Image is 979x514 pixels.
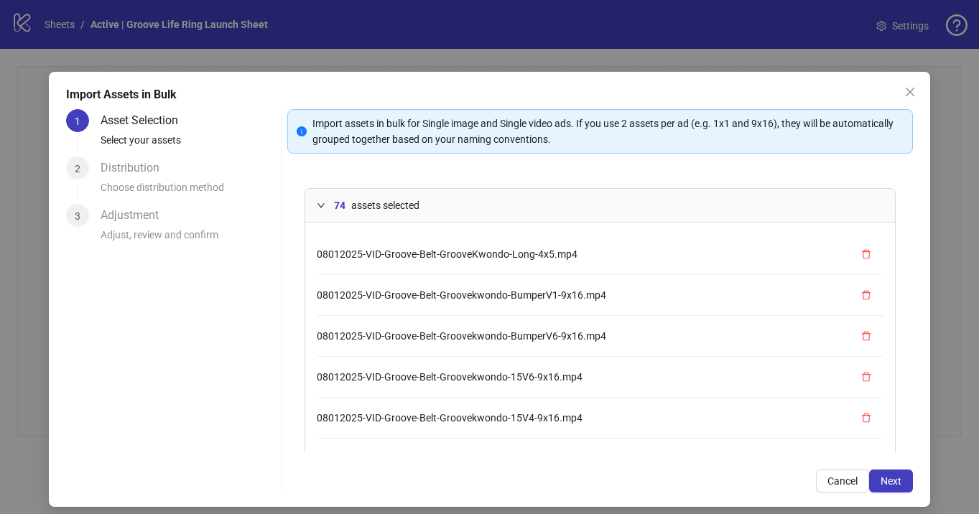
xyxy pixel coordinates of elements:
[869,469,913,492] button: Next
[899,80,922,103] button: Close
[317,289,606,301] span: 08012025-VID-Groove-Belt-Groovekwondo-BumperV1-9x16.mp4
[317,330,606,342] span: 08012025-VID-Groove-Belt-Groovekwondo-BumperV6-9x16.mp4
[101,179,274,204] div: Choose distribution method
[101,204,170,227] div: Adjustment
[861,413,871,423] span: delete
[66,86,913,103] div: Import Assets in Bulk
[816,469,869,492] button: Cancel
[351,197,419,213] span: assets selected
[101,132,274,156] div: Select your assets
[317,412,583,424] span: 08012025-VID-Groove-Belt-Groovekwondo-15V4-9x16.mp4
[881,475,901,487] span: Next
[317,371,583,383] span: 08012025-VID-Groove-Belt-Groovekwondo-15V6-9x16.mp4
[861,372,871,382] span: delete
[101,156,171,179] div: Distribution
[904,86,916,98] span: close
[317,201,325,210] span: expanded
[827,475,858,487] span: Cancel
[75,210,80,222] span: 3
[305,189,895,222] div: 74assets selected
[861,290,871,300] span: delete
[75,116,80,127] span: 1
[861,331,871,341] span: delete
[101,227,274,251] div: Adjust, review and confirm
[75,163,80,174] span: 2
[297,126,307,136] span: info-circle
[317,248,577,260] span: 08012025-VID-Groove-Belt-GrooveKwondo-Long-4x5.mp4
[334,197,345,213] span: 74
[312,116,904,147] div: Import assets in bulk for Single image and Single video ads. If you use 2 assets per ad (e.g. 1x1...
[861,249,871,259] span: delete
[101,109,190,132] div: Asset Selection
